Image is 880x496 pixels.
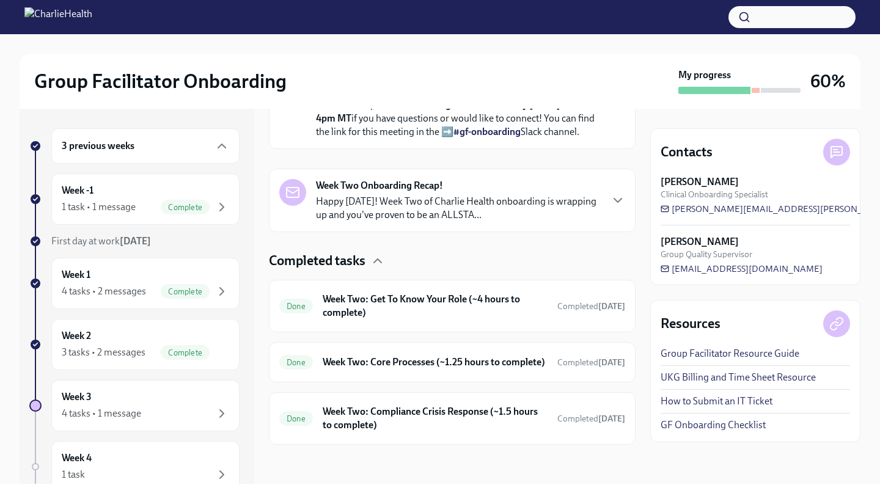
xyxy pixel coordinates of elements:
a: DoneWeek Two: Core Processes (~1.25 hours to complete)Completed[DATE] [279,352,625,372]
div: 3 tasks • 2 messages [62,346,145,359]
h2: Group Facilitator Onboarding [34,69,287,93]
a: DoneWeek Two: Get To Know Your Role (~4 hours to complete)Completed[DATE] [279,290,625,322]
strong: [DATE] [598,414,625,424]
span: August 26th, 2025 17:32 [557,301,625,312]
h3: 60% [810,70,846,92]
a: Week 34 tasks • 1 message [29,380,240,431]
strong: [PERSON_NAME] [661,235,739,249]
div: 4 tasks • 1 message [62,407,141,420]
h4: Completed tasks [269,252,365,270]
span: August 22nd, 2025 20:51 [557,413,625,425]
a: GF Onboarding Checklist [661,418,766,432]
span: Complete [161,348,210,357]
strong: My progress [678,68,731,82]
div: 4 tasks • 2 messages [62,285,146,298]
span: Complete [161,287,210,296]
a: UKG Billing and Time Sheet Resource [661,371,816,384]
p: We have an optional if you have questions or would like to connect! You can find the link for thi... [316,85,606,139]
strong: [DATE] [598,301,625,312]
strong: Week Two Onboarding Recap! [316,179,443,192]
span: Done [279,358,313,367]
h6: Week 1 [62,268,90,282]
strong: [PERSON_NAME] [661,175,739,189]
a: #gf-onboarding [453,126,521,137]
a: [EMAIL_ADDRESS][DOMAIN_NAME] [661,263,823,275]
p: Happy [DATE]! Week Two of Charlie Health onboarding is wrapping up and you've proven to be an ALL... [316,195,601,222]
h6: Week Two: Get To Know Your Role (~4 hours to complete) [323,293,548,319]
a: Group Facilitator Resource Guide [661,347,799,360]
a: Week 14 tasks • 2 messagesComplete [29,258,240,309]
h6: Week Two: Core Processes (~1.25 hours to complete) [323,356,548,369]
img: CharlieHealth [24,7,92,27]
div: 3 previous weeks [51,128,240,164]
strong: [DATE] [598,357,625,368]
h6: 3 previous weeks [62,139,134,153]
a: Week 41 task [29,441,240,492]
span: Done [279,302,313,311]
span: Done [279,414,313,423]
h6: Week Two: Compliance Crisis Response (~1.5 hours to complete) [323,405,548,432]
div: Completed tasks [269,252,636,270]
a: DoneWeek Two: Compliance Crisis Response (~1.5 hours to complete)Completed[DATE] [279,403,625,434]
h6: Week 4 [62,451,92,465]
h6: Week -1 [62,184,94,197]
h4: Resources [661,315,721,333]
span: Completed [557,301,625,312]
a: First day at work[DATE] [29,235,240,248]
span: Complete [161,203,210,212]
h6: Week 3 [62,390,92,404]
div: 1 task [62,468,85,481]
span: Completed [557,414,625,424]
a: Week 23 tasks • 2 messagesComplete [29,319,240,370]
div: 1 task • 1 message [62,200,136,214]
h4: Contacts [661,143,713,161]
span: Completed [557,357,625,368]
h6: Week 2 [62,329,91,343]
a: Week -11 task • 1 messageComplete [29,173,240,225]
span: August 22nd, 2025 20:50 [557,357,625,368]
strong: [DATE] [120,235,151,247]
a: How to Submit an IT Ticket [661,395,772,408]
span: First day at work [51,235,151,247]
span: Clinical Onboarding Specialist [661,189,768,200]
span: Group Quality Supervisor [661,249,752,260]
